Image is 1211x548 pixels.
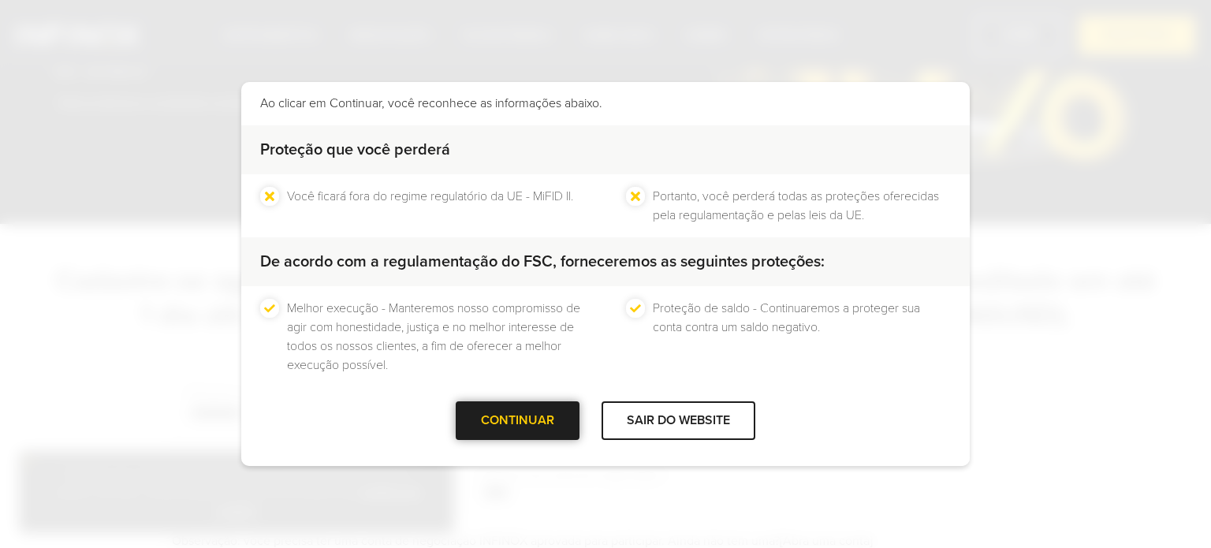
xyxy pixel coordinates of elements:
[456,401,579,440] div: CONTINUAR
[260,140,450,159] strong: Proteção que você perderá
[287,299,585,375] li: Melhor execução - Manteremos nosso compromisso de agir com honestidade, justiça e no melhor inter...
[653,299,951,375] li: Proteção de saldo - Continuaremos a proteger sua conta contra um saldo negativo.
[260,94,951,113] p: Ao clicar em Continuar, você reconhece as informações abaixo.
[653,187,951,225] li: Portanto, você perderá todas as proteções oferecidas pela regulamentação e pelas leis da UE.
[260,252,825,271] strong: De acordo com a regulamentação do FSC, forneceremos as seguintes proteções:
[602,401,755,440] div: SAIR DO WEBSITE
[287,187,573,225] li: Você ficará fora do regime regulatório da UE - MiFID II.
